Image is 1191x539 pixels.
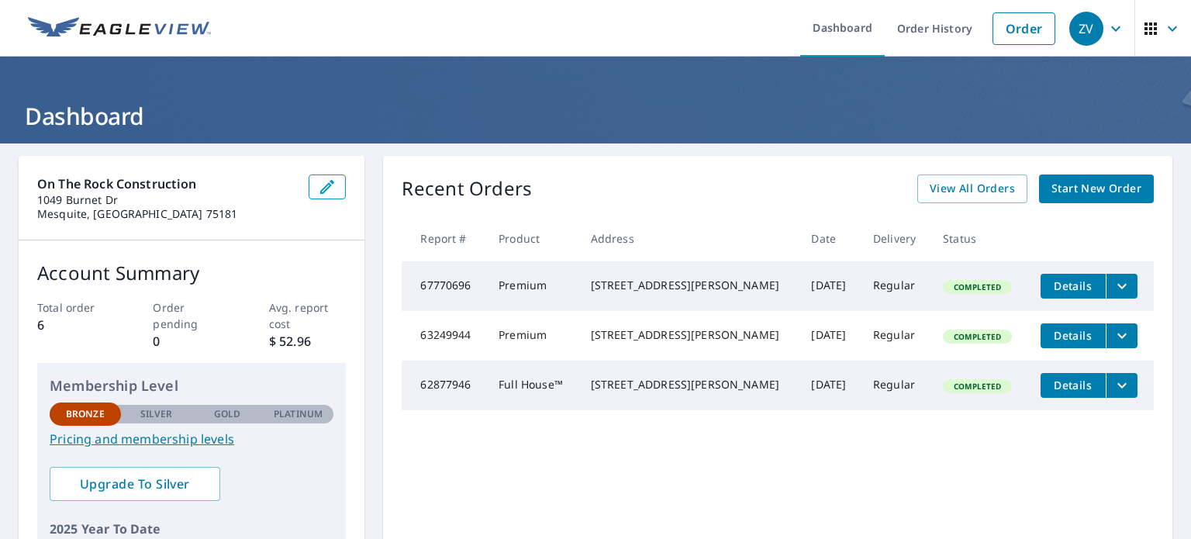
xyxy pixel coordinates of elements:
th: Product [486,216,578,261]
h1: Dashboard [19,100,1172,132]
p: Silver [140,407,173,421]
button: filesDropdownBtn-67770696 [1106,274,1137,299]
p: Platinum [274,407,323,421]
p: Membership Level [50,375,333,396]
div: [STREET_ADDRESS][PERSON_NAME] [591,377,787,392]
th: Report # [402,216,486,261]
span: Completed [944,282,1010,292]
button: filesDropdownBtn-63249944 [1106,323,1137,348]
span: Completed [944,381,1010,392]
td: Full House™ [486,361,578,410]
button: detailsBtn-67770696 [1041,274,1106,299]
button: detailsBtn-62877946 [1041,373,1106,398]
p: Mesquite, [GEOGRAPHIC_DATA] 75181 [37,207,296,221]
th: Address [578,216,799,261]
a: Pricing and membership levels [50,430,333,448]
p: $ 52.96 [269,332,347,351]
button: filesDropdownBtn-62877946 [1106,373,1137,398]
td: Regular [861,361,930,410]
td: 67770696 [402,261,486,311]
span: Completed [944,331,1010,342]
a: Order [992,12,1055,45]
img: EV Logo [28,17,211,40]
span: Details [1050,278,1096,293]
th: Status [930,216,1027,261]
p: 6 [37,316,115,334]
a: Upgrade To Silver [50,467,220,501]
span: Upgrade To Silver [62,475,208,492]
span: Start New Order [1051,179,1141,199]
p: Recent Orders [402,174,532,203]
p: Account Summary [37,259,346,287]
td: Premium [486,311,578,361]
p: Gold [214,407,240,421]
th: Delivery [861,216,930,261]
td: 63249944 [402,311,486,361]
p: 1049 Burnet Dr [37,193,296,207]
span: View All Orders [930,179,1015,199]
p: On The Rock Construction [37,174,296,193]
a: View All Orders [917,174,1027,203]
p: Order pending [153,299,230,332]
th: Date [799,216,861,261]
p: Total order [37,299,115,316]
td: [DATE] [799,261,861,311]
div: [STREET_ADDRESS][PERSON_NAME] [591,278,787,293]
td: 62877946 [402,361,486,410]
p: Avg. report cost [269,299,347,332]
div: [STREET_ADDRESS][PERSON_NAME] [591,327,787,343]
td: Regular [861,261,930,311]
span: Details [1050,328,1096,343]
p: Bronze [66,407,105,421]
td: Premium [486,261,578,311]
td: [DATE] [799,361,861,410]
a: Start New Order [1039,174,1154,203]
div: ZV [1069,12,1103,46]
td: Regular [861,311,930,361]
p: 2025 Year To Date [50,520,333,538]
span: Details [1050,378,1096,392]
td: [DATE] [799,311,861,361]
p: 0 [153,332,230,351]
button: detailsBtn-63249944 [1041,323,1106,348]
